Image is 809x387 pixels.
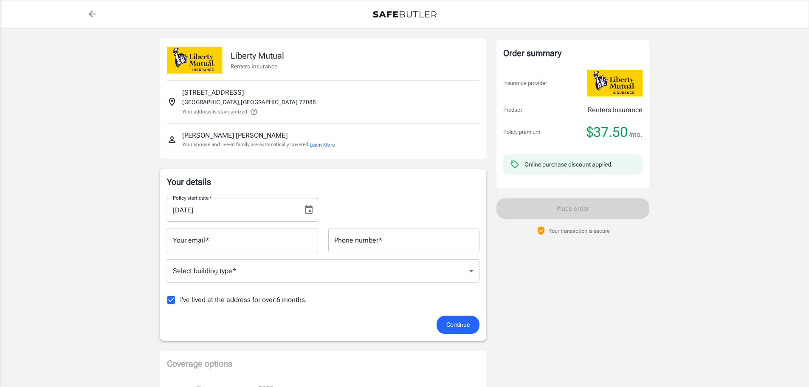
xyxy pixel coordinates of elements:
svg: Insured address [167,97,177,107]
p: Your spouse and live-in family are automatically covered. [182,141,335,149]
img: Liberty Mutual [167,47,222,73]
div: Online purchase discount applied. [524,160,613,169]
button: Learn More [310,141,335,149]
p: Policy premium [503,128,540,136]
p: Product [503,106,522,114]
p: Renters Insurance [588,105,643,115]
p: [GEOGRAPHIC_DATA] , [GEOGRAPHIC_DATA] 77088 [182,98,316,106]
p: Your transaction is secure [549,227,610,235]
label: Policy start date [173,194,212,201]
a: back to quotes [84,6,101,23]
p: Liberty Mutual [231,49,284,62]
p: Your details [167,176,479,188]
span: I've lived at the address for over 6 months. [180,295,307,305]
button: Continue [437,316,479,334]
input: Enter number [328,229,479,252]
p: Insurance provider [503,79,547,88]
p: Your address is standardized. [182,108,248,116]
span: $37.50 [586,124,628,141]
img: Back to quotes [373,11,437,18]
button: Choose date, selected date is Aug 13, 2025 [300,201,317,218]
div: Order summary [503,47,643,59]
img: Liberty Mutual [587,70,643,96]
span: /mo. [629,129,643,141]
svg: Insured person [167,135,177,145]
p: [STREET_ADDRESS] [182,88,244,98]
input: Enter email [167,229,318,252]
p: Renters Insurance [231,62,284,71]
span: Continue [446,319,470,330]
p: [PERSON_NAME] [PERSON_NAME] [182,130,288,141]
input: MM/DD/YYYY [167,198,297,222]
